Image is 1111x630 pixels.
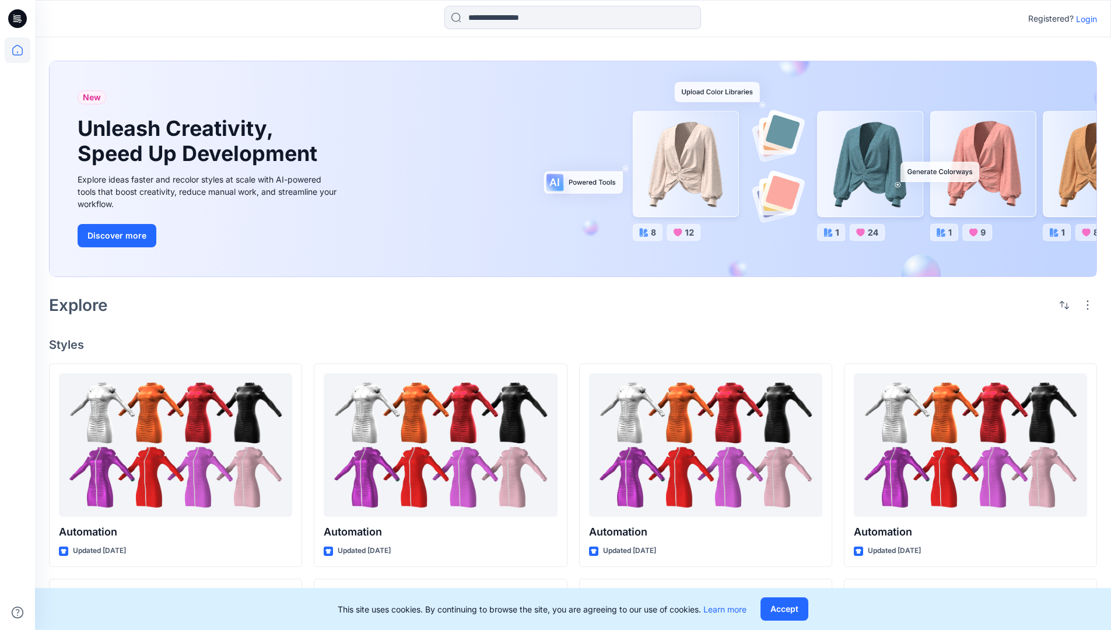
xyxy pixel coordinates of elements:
[78,224,340,247] a: Discover more
[760,597,808,621] button: Accept
[589,373,822,517] a: Automation
[49,296,108,314] h2: Explore
[854,524,1087,540] p: Automation
[854,373,1087,517] a: Automation
[1028,12,1074,26] p: Registered?
[589,524,822,540] p: Automation
[49,338,1097,352] h4: Styles
[324,373,557,517] a: Automation
[338,603,746,615] p: This site uses cookies. By continuing to browse the site, you are agreeing to our use of cookies.
[59,524,292,540] p: Automation
[78,173,340,210] div: Explore ideas faster and recolor styles at scale with AI-powered tools that boost creativity, red...
[78,116,323,166] h1: Unleash Creativity, Speed Up Development
[59,373,292,517] a: Automation
[703,604,746,614] a: Learn more
[1076,13,1097,25] p: Login
[868,545,921,557] p: Updated [DATE]
[78,224,156,247] button: Discover more
[338,545,391,557] p: Updated [DATE]
[73,545,126,557] p: Updated [DATE]
[83,90,101,104] span: New
[324,524,557,540] p: Automation
[603,545,656,557] p: Updated [DATE]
